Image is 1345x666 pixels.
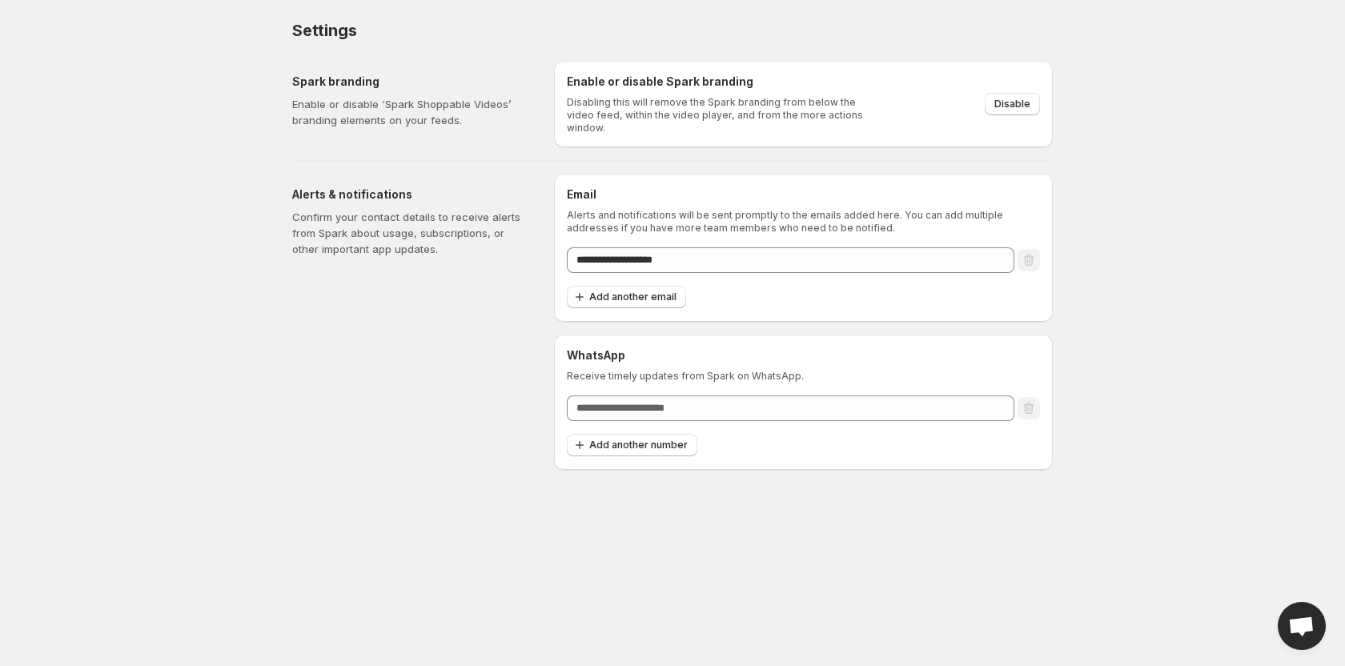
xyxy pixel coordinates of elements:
span: Settings [292,21,356,40]
button: Disable [985,93,1040,115]
p: Confirm your contact details to receive alerts from Spark about usage, subscriptions, or other im... [292,209,528,257]
button: Add another number [567,434,697,456]
span: Add another email [589,291,677,303]
span: Add another number [589,439,688,451]
span: Disable [994,98,1030,110]
h6: WhatsApp [567,347,1040,363]
p: Receive timely updates from Spark on WhatsApp. [567,370,1040,383]
p: Enable or disable ‘Spark Shoppable Videos’ branding elements on your feeds. [292,96,528,128]
a: Open chat [1278,602,1326,650]
p: Alerts and notifications will be sent promptly to the emails added here. You can add multiple add... [567,209,1040,235]
h6: Enable or disable Spark branding [567,74,873,90]
h6: Email [567,187,1040,203]
button: Add another email [567,286,686,308]
h5: Spark branding [292,74,528,90]
p: Disabling this will remove the Spark branding from below the video feed, within the video player,... [567,96,873,134]
h5: Alerts & notifications [292,187,528,203]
